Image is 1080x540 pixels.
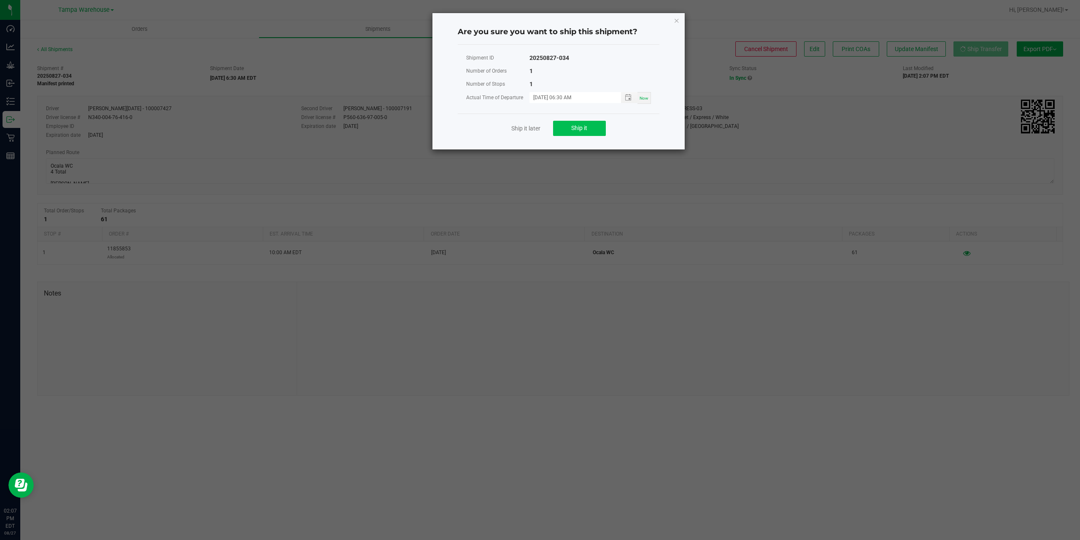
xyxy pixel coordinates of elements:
button: Ship it [553,121,606,136]
span: Now [640,96,648,100]
div: Shipment ID [466,53,529,63]
div: Number of Orders [466,66,529,76]
div: Number of Stops [466,79,529,90]
div: 1 [529,66,533,76]
input: MM/dd/yyyy HH:MM a [529,92,612,103]
span: Ship it [571,125,587,131]
iframe: Resource center [8,472,34,498]
div: 1 [529,79,533,90]
span: Toggle popup [621,92,637,103]
button: Close [674,15,680,25]
div: 20250827-034 [529,53,569,63]
h4: Are you sure you want to ship this shipment? [458,27,659,38]
div: Actual Time of Departure [466,92,529,103]
a: Ship it later [511,124,540,133]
